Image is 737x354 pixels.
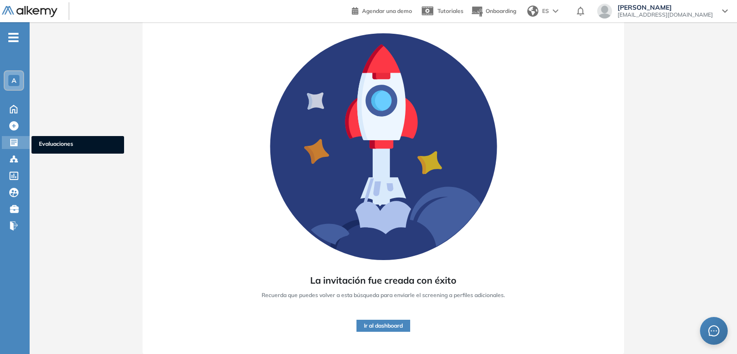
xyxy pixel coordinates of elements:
[310,273,456,287] span: La invitación fue creada con éxito
[618,11,713,19] span: [EMAIL_ADDRESS][DOMAIN_NAME]
[352,5,412,16] a: Agendar una demo
[471,1,516,21] button: Onboarding
[708,325,719,336] span: message
[362,7,412,14] span: Agendar una demo
[527,6,538,17] img: world
[437,7,463,14] span: Tutoriales
[486,7,516,14] span: Onboarding
[356,320,410,332] button: Ir al dashboard
[618,4,713,11] span: [PERSON_NAME]
[542,7,549,15] span: ES
[39,140,117,150] span: Evaluaciones
[8,37,19,38] i: -
[12,77,16,84] span: A
[2,6,57,18] img: Logo
[262,291,505,299] span: Recuerda que puedes volver a esta búsqueda para enviarle el screening a perfiles adicionales.
[553,9,558,13] img: arrow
